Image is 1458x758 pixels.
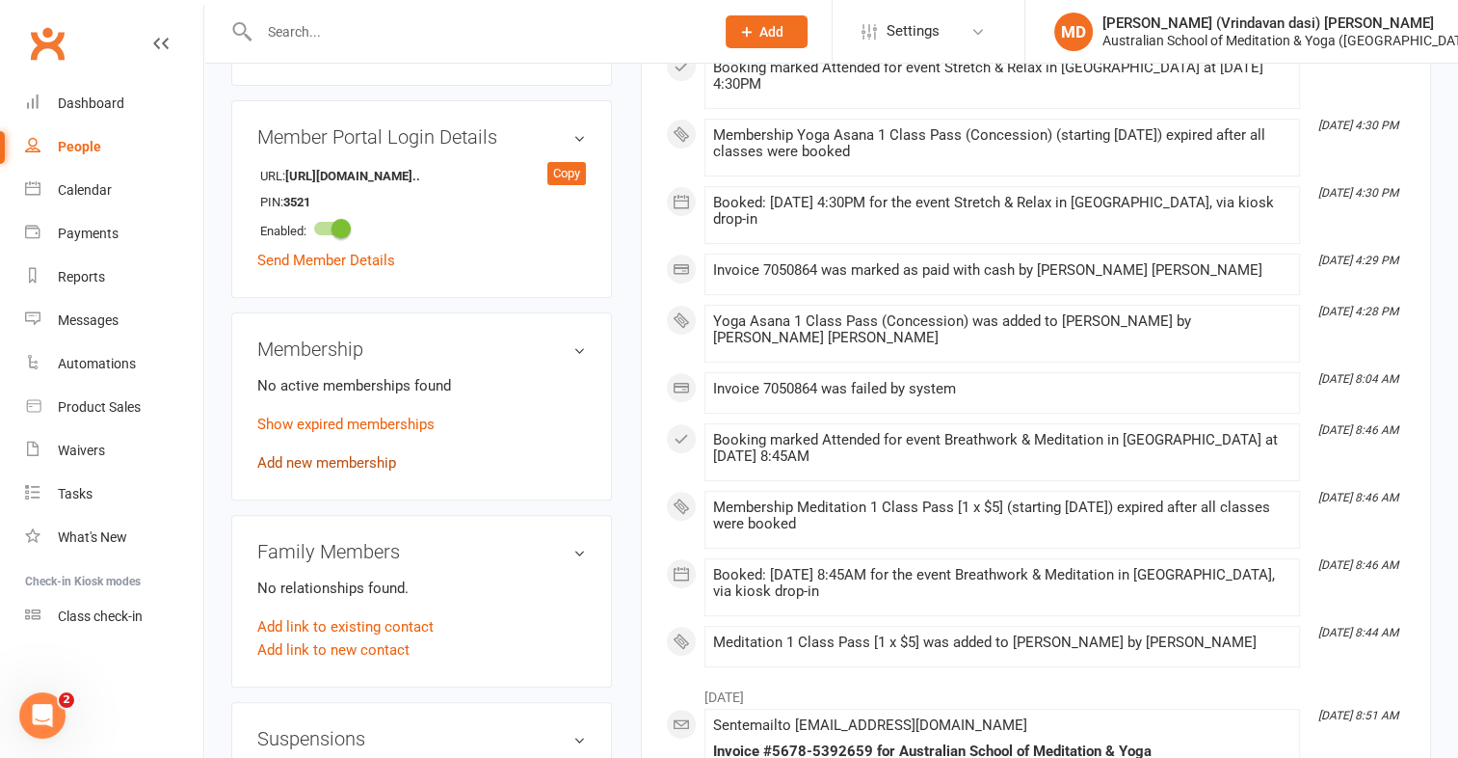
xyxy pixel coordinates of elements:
[58,529,127,545] div: What's New
[713,195,1291,228] div: Booked: [DATE] 4:30PM for the event Stretch & Relax in [GEOGRAPHIC_DATA], via kiosk drop-in
[666,677,1406,708] li: [DATE]
[713,635,1291,651] div: Meditation 1 Class Pass [1 x $5] was added to [PERSON_NAME] by [PERSON_NAME]
[257,541,586,562] h3: Family Members
[58,95,124,111] div: Dashboard
[713,313,1291,346] div: Yoga Asana 1 Class Pass (Concession) was added to [PERSON_NAME] by [PERSON_NAME] [PERSON_NAME]
[283,193,394,213] strong: 3521
[257,338,586,360] h3: Membership
[58,312,119,328] div: Messages
[1318,491,1398,504] i: [DATE] 8:46 AM
[726,15,808,48] button: Add
[25,212,203,256] a: Payments
[58,226,119,241] div: Payments
[1318,626,1398,639] i: [DATE] 8:44 AM
[257,188,586,215] li: PIN:
[257,728,586,749] h3: Suspensions
[1318,372,1398,386] i: [DATE] 8:04 AM
[58,139,101,154] div: People
[25,299,203,342] a: Messages
[713,381,1291,397] div: Invoice 7050864 was failed by system
[1318,709,1398,722] i: [DATE] 8:51 AM
[1318,305,1398,318] i: [DATE] 4:28 PM
[23,19,71,68] a: Clubworx
[25,429,203,473] a: Waivers
[285,167,420,187] strong: [URL][DOMAIN_NAME]..
[253,18,701,45] input: Search...
[257,162,586,189] li: URL:
[58,399,141,415] div: Product Sales
[59,692,74,708] span: 2
[1318,558,1398,572] i: [DATE] 8:46 AM
[1318,254,1398,267] i: [DATE] 4:29 PM
[713,432,1291,465] div: Booking marked Attended for event Breathwork & Meditation in [GEOGRAPHIC_DATA] at [DATE] 8:45AM
[25,256,203,299] a: Reports
[25,82,203,125] a: Dashboard
[58,269,105,284] div: Reports
[257,374,586,397] p: No active memberships found
[1318,119,1398,132] i: [DATE] 4:30 PM
[25,386,203,429] a: Product Sales
[257,615,434,638] a: Add link to existing contact
[759,24,783,40] span: Add
[25,169,203,212] a: Calendar
[25,125,203,169] a: People
[257,252,395,269] a: Send Member Details
[58,486,93,501] div: Tasks
[25,595,203,638] a: Class kiosk mode
[887,10,940,53] span: Settings
[713,262,1291,279] div: Invoice 7050864 was marked as paid with cash by [PERSON_NAME] [PERSON_NAME]
[257,416,435,433] a: Show expired memberships
[257,126,586,148] h3: Member Portal Login Details
[713,717,1027,734] span: Sent email to [EMAIL_ADDRESS][DOMAIN_NAME]
[58,443,105,458] div: Waivers
[257,454,396,472] a: Add new membership
[713,567,1291,600] div: Booked: [DATE] 8:45AM for the event Breathwork & Meditation in [GEOGRAPHIC_DATA], via kiosk drop-in
[547,162,586,185] div: Copy
[58,356,136,371] div: Automations
[25,473,203,516] a: Tasks
[257,638,410,662] a: Add link to new contact
[257,214,586,244] li: Enabled:
[25,516,203,559] a: What's New
[1054,13,1093,51] div: MD
[713,127,1291,160] div: Membership Yoga Asana 1 Class Pass (Concession) (starting [DATE]) expired after all classes were ...
[1318,423,1398,437] i: [DATE] 8:46 AM
[19,692,66,739] iframe: Intercom live chat
[58,182,112,198] div: Calendar
[713,60,1291,93] div: Booking marked Attended for event Stretch & Relax in [GEOGRAPHIC_DATA] at [DATE] 4:30PM
[58,609,143,624] div: Class check-in
[257,577,586,600] p: No relationships found.
[713,500,1291,532] div: Membership Meditation 1 Class Pass [1 x $5] (starting [DATE]) expired after all classes were booked
[1318,186,1398,200] i: [DATE] 4:30 PM
[25,342,203,386] a: Automations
